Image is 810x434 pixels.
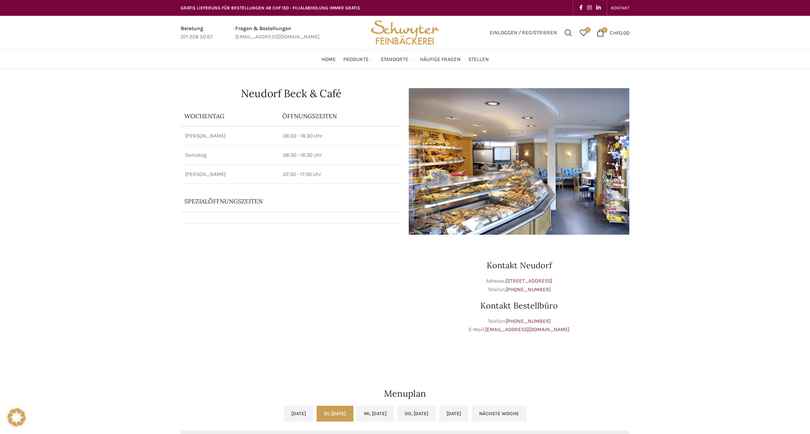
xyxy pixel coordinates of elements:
bdi: 0.00 [610,29,629,36]
span: 0 [585,27,591,33]
a: Suchen [561,25,576,40]
a: Home [321,52,336,67]
a: Do, [DATE] [397,406,436,422]
a: Site logo [368,29,442,35]
span: Häufige Fragen [420,56,461,63]
span: Einloggen / Registrieren [490,30,557,35]
a: [PHONE_NUMBER] [506,318,551,324]
div: Meine Wunschliste [576,25,591,40]
a: [DATE] [439,406,469,422]
p: Wochentag [184,112,275,120]
p: Telefon: E-Mail: [409,317,629,334]
p: ÖFFNUNGSZEITEN [282,112,397,120]
a: Facebook social link [577,3,585,13]
a: [EMAIL_ADDRESS][DOMAIN_NAME] [485,326,569,333]
span: Produkte [343,56,369,63]
a: [STREET_ADDRESS] [505,278,552,284]
span: GRATIS LIEFERUNG FÜR BESTELLUNGEN AB CHF 150 - FILIALABHOLUNG IMMER GRATIS [181,5,360,11]
a: Häufige Fragen [420,52,461,67]
span: Stellen [468,56,489,63]
p: Spezialöffnungszeiten [184,197,376,205]
p: 07:30 - 17:00 Uhr [283,171,397,178]
p: [PERSON_NAME] [185,132,274,140]
span: 0 [602,27,607,33]
a: 0 CHF0.00 [593,25,633,40]
div: Main navigation [177,52,633,67]
span: CHF [610,29,619,36]
p: Samstag [185,151,274,159]
span: Home [321,56,336,63]
a: Mi, [DATE] [356,406,394,422]
h2: Menuplan [181,389,629,398]
iframe: schwyter martinsbruggstrasse [181,242,401,355]
a: 0 [576,25,591,40]
a: [DATE] [284,406,314,422]
img: Bäckerei Schwyter [368,16,442,50]
a: Infobox link [181,24,213,41]
a: Einloggen / Registrieren [486,25,561,40]
a: Infobox link [235,24,320,41]
a: Produkte [343,52,373,67]
a: Standorte [381,52,413,67]
div: Secondary navigation [607,0,633,15]
p: 06:30 - 16:30 Uhr [283,151,397,159]
span: Standorte [381,56,408,63]
p: [PERSON_NAME] [185,171,274,178]
h3: Kontakt Bestellbüro [409,301,629,310]
h3: Kontakt Neudorf [409,261,629,269]
span: KONTAKT [611,5,629,11]
h1: Neudorf Beck & Café [181,88,401,99]
a: Stellen [468,52,489,67]
p: 06:30 - 18:30 Uhr [283,132,397,140]
a: [PHONE_NUMBER] [506,286,551,293]
a: Instagram social link [585,3,594,13]
a: Di, [DATE] [317,406,353,422]
p: Adresse: Telefon: [409,277,629,294]
a: KONTAKT [611,0,629,15]
a: Nächste Woche [472,406,527,422]
a: Linkedin social link [594,3,603,13]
